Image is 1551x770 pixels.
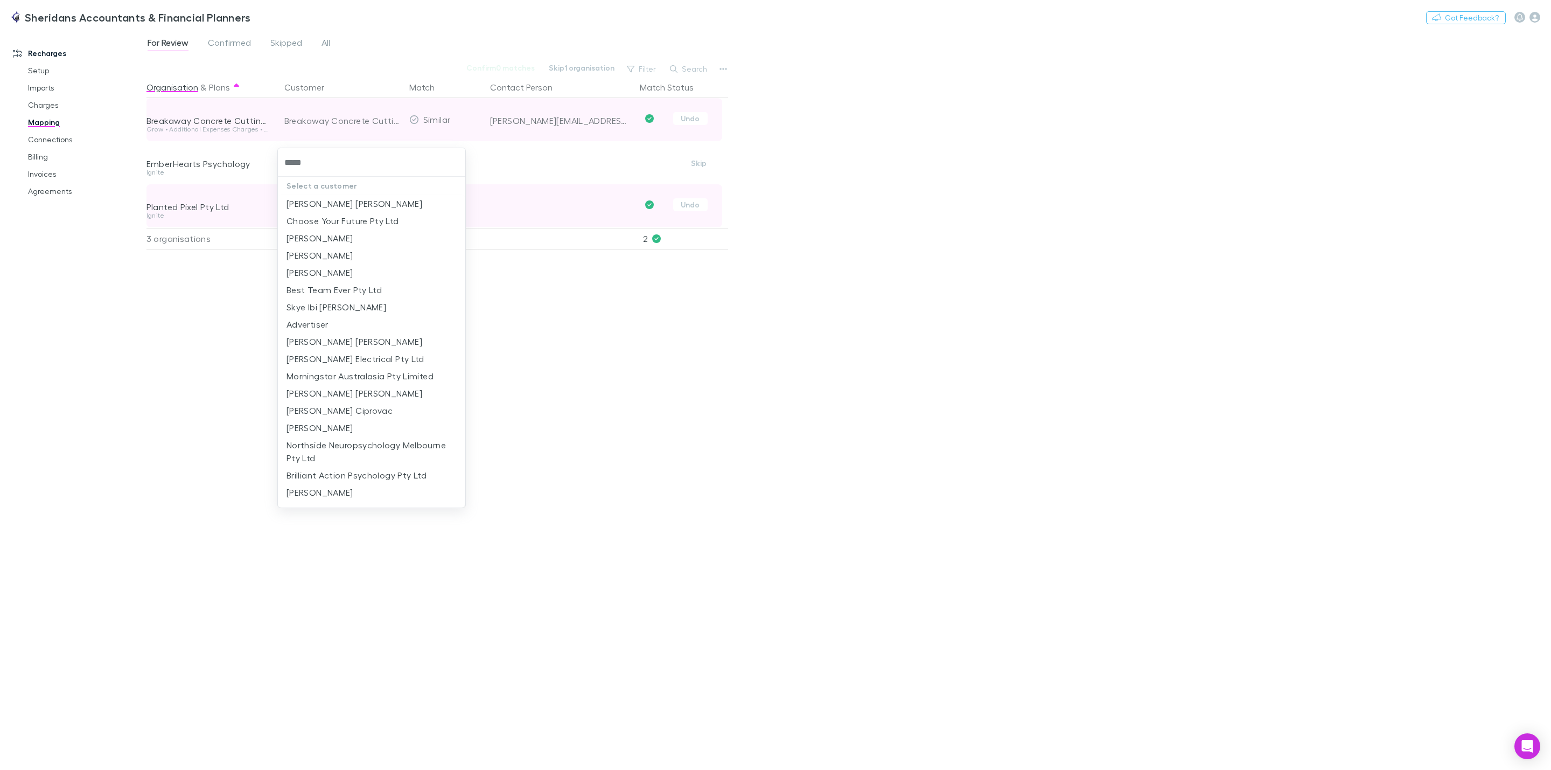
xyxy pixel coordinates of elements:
p: Select a customer [278,177,465,195]
li: Northside Neuropsychology Melbourne Pty Ltd [278,436,465,467]
li: [PERSON_NAME] [278,247,465,264]
li: Brilliant Action Psychology Pty Ltd [278,467,465,484]
li: [PERSON_NAME] [278,484,465,501]
li: [PERSON_NAME] Electrical Pty Ltd [278,350,465,367]
li: Best Team Ever Pty Ltd [278,281,465,299]
li: [PERSON_NAME] [PERSON_NAME] [278,333,465,350]
li: [PERSON_NAME] [PERSON_NAME] [278,195,465,212]
li: [PERSON_NAME] [PERSON_NAME] [278,385,465,402]
li: [PERSON_NAME] [278,419,465,436]
li: Advertiser [278,316,465,333]
li: Morningstar Australasia Pty Limited [278,367,465,385]
li: [PERSON_NAME] Ciprovac [278,402,465,419]
li: [PERSON_NAME] [278,264,465,281]
li: [PERSON_NAME] Enterprises Pty Ltd [278,501,465,518]
li: [PERSON_NAME] [278,230,465,247]
li: Skye Ibi [PERSON_NAME] [278,299,465,316]
div: Open Intercom Messenger [1514,733,1540,759]
li: Choose Your Future Pty Ltd [278,212,465,230]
